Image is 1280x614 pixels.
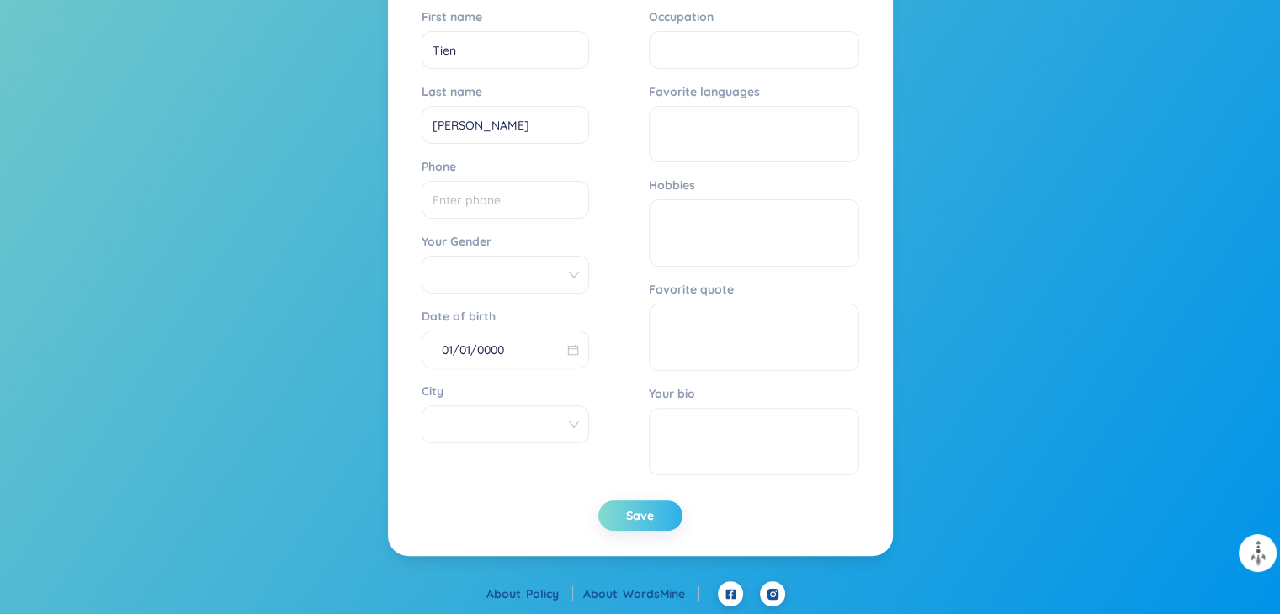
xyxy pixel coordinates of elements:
textarea: Hobbies [649,199,859,267]
input: Occupation [649,31,859,69]
span: Save [626,507,654,524]
label: Occupation [649,3,722,30]
textarea: Favorite quote [649,304,859,371]
label: First name [422,3,491,30]
img: to top [1245,540,1272,567]
label: City [422,378,452,405]
label: Your bio [649,380,704,407]
a: Policy [526,586,573,601]
label: Hobbies [649,172,704,198]
textarea: Your bio [649,408,859,475]
label: Date of birth [422,303,504,330]
button: Save [598,500,682,531]
input: Phone [422,181,589,219]
label: Favorite languages [649,78,768,105]
input: First name [422,31,589,69]
div: About [486,585,573,603]
input: Last name [422,106,589,144]
div: About [583,585,699,603]
label: Phone [422,153,465,180]
label: Your Gender [422,228,500,255]
label: Favorite quote [649,276,742,303]
label: Last name [422,78,491,105]
a: WordsMine [623,586,699,601]
input: Date of birth [432,335,564,364]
